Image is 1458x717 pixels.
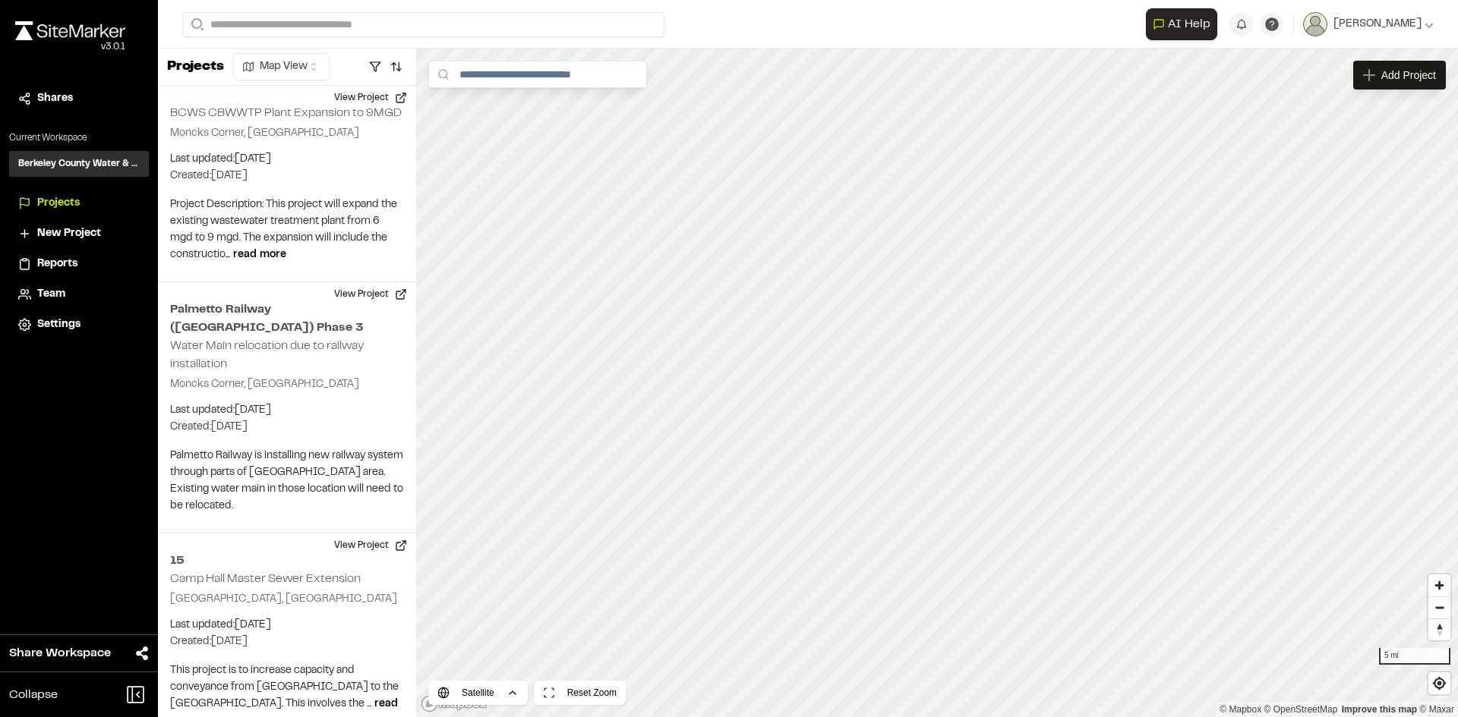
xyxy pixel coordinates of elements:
p: [GEOGRAPHIC_DATA], [GEOGRAPHIC_DATA] [170,591,404,608]
a: Settings [18,316,140,333]
div: Open AI Assistant [1146,8,1223,40]
span: Collapse [9,686,58,704]
h2: Palmetto Railway ([GEOGRAPHIC_DATA]) Phase 3 [170,300,404,337]
p: Last updated: [DATE] [170,617,404,634]
h2: BCWS CBWWTP Plant Expansion to 9MGD [170,108,402,118]
a: Map feedback [1342,704,1417,715]
a: Projects [18,195,140,212]
span: read more [233,250,286,259]
button: Search [182,12,210,37]
div: 5 mi [1379,648,1450,665]
p: Created: [DATE] [170,634,404,650]
a: Team [18,286,140,303]
button: Reset Zoom [534,681,626,705]
p: Created: [DATE] [170,419,404,436]
button: Satellite [428,681,528,705]
span: New Project [37,225,101,242]
span: Team [37,286,65,303]
p: Created: [DATE] [170,168,404,184]
button: View Project [325,533,416,558]
p: Last updated: [DATE] [170,402,404,419]
span: Shares [37,90,73,107]
a: Maxar [1419,704,1454,715]
p: Project Description: This project will expand the existing wastewater treatment plant from 6 mgd ... [170,197,404,263]
span: AI Help [1168,15,1210,33]
img: rebrand.png [15,21,125,40]
a: Mapbox [1220,704,1261,715]
button: Find my location [1428,672,1450,694]
a: New Project [18,225,140,242]
span: Add Project [1381,68,1436,83]
h2: 15 [170,552,404,570]
p: Projects [167,57,224,77]
p: Current Workspace [9,131,149,145]
p: Palmetto Railway is installing new railway system through parts of [GEOGRAPHIC_DATA] area. Existi... [170,448,404,514]
button: View Project [325,282,416,307]
a: Shares [18,90,140,107]
a: Reports [18,256,140,272]
button: Zoom in [1428,574,1450,596]
canvas: Map [416,49,1458,717]
p: Moncks Corner, [GEOGRAPHIC_DATA] [170,376,404,393]
span: Reset bearing to north [1428,619,1450,640]
button: Reset bearing to north [1428,618,1450,640]
span: Projects [37,195,80,212]
p: Moncks Corner, [GEOGRAPHIC_DATA] [170,125,404,142]
button: Open AI Assistant [1146,8,1217,40]
button: [PERSON_NAME] [1303,12,1434,36]
span: Zoom out [1428,597,1450,618]
span: [PERSON_NAME] [1333,16,1422,33]
span: Share Workspace [9,644,111,662]
span: Settings [37,316,80,333]
div: Oh geez...please don't... [15,40,125,54]
h3: Berkeley County Water & Sewer [18,157,140,171]
button: View Project [325,86,416,110]
span: Reports [37,256,77,272]
img: User [1303,12,1327,36]
a: OpenStreetMap [1264,704,1338,715]
h2: Camp Hall Master Sewer Extension [170,574,361,584]
h2: Water Main relocation due to railway installation [170,341,364,370]
button: Zoom out [1428,596,1450,618]
p: Last updated: [DATE] [170,151,404,168]
a: Mapbox logo [421,695,488,712]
